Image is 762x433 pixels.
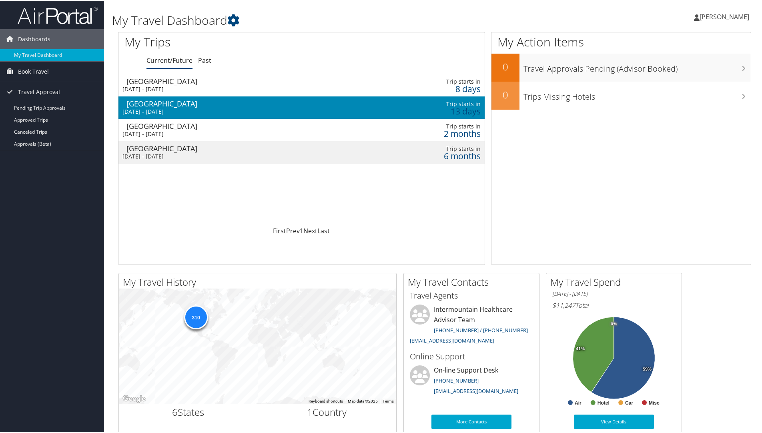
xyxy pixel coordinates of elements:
[18,81,60,101] span: Travel Approval
[348,398,378,403] span: Map data ©2025
[643,366,652,371] tspan: 59%
[184,304,208,328] div: 310
[700,12,749,20] span: [PERSON_NAME]
[410,336,494,343] a: [EMAIL_ADDRESS][DOMAIN_NAME]
[575,399,582,405] text: Air
[491,33,751,50] h1: My Action Items
[121,393,147,403] a: Open this area in Google Maps (opens a new window)
[393,144,480,152] div: Trip starts in
[491,81,751,109] a: 0Trips Missing Hotels
[126,144,352,151] div: [GEOGRAPHIC_DATA]
[393,107,480,114] div: 13 days
[198,55,211,64] a: Past
[172,405,178,418] span: 6
[406,365,537,397] li: On-line Support Desk
[309,398,343,403] button: Keyboard shortcuts
[434,326,528,333] a: [PHONE_NUMBER] / [PHONE_NUMBER]
[146,55,193,64] a: Current/Future
[264,405,391,418] h2: Country
[393,122,480,129] div: Trip starts in
[550,275,682,288] h2: My Travel Spend
[126,99,352,106] div: [GEOGRAPHIC_DATA]
[393,77,480,84] div: Trip starts in
[393,152,480,159] div: 6 months
[126,77,352,84] div: [GEOGRAPHIC_DATA]
[552,289,676,297] h6: [DATE] - [DATE]
[491,59,519,73] h2: 0
[18,5,98,24] img: airportal-logo.png
[523,86,751,102] h3: Trips Missing Hotels
[576,346,585,351] tspan: 41%
[286,226,300,235] a: Prev
[122,107,348,114] div: [DATE] - [DATE]
[611,321,617,326] tspan: 0%
[434,387,518,394] a: [EMAIL_ADDRESS][DOMAIN_NAME]
[694,4,757,28] a: [PERSON_NAME]
[122,85,348,92] div: [DATE] - [DATE]
[273,226,286,235] a: First
[393,129,480,136] div: 2 months
[523,58,751,74] h3: Travel Approvals Pending (Advisor Booked)
[121,393,147,403] img: Google
[123,275,396,288] h2: My Travel History
[122,130,348,137] div: [DATE] - [DATE]
[383,398,394,403] a: Terms (opens in new tab)
[431,414,511,428] a: More Contacts
[393,100,480,107] div: Trip starts in
[491,53,751,81] a: 0Travel Approvals Pending (Advisor Booked)
[393,84,480,92] div: 8 days
[18,28,50,48] span: Dashboards
[126,122,352,129] div: [GEOGRAPHIC_DATA]
[408,275,539,288] h2: My Travel Contacts
[303,226,317,235] a: Next
[307,405,313,418] span: 1
[649,399,660,405] text: Misc
[317,226,330,235] a: Last
[598,399,610,405] text: Hotel
[552,300,676,309] h6: Total
[410,350,533,361] h3: Online Support
[122,152,348,159] div: [DATE] - [DATE]
[300,226,303,235] a: 1
[18,61,49,81] span: Book Travel
[112,11,542,28] h1: My Travel Dashboard
[434,376,479,383] a: [PHONE_NUMBER]
[625,399,633,405] text: Car
[552,300,575,309] span: $11,247
[574,414,654,428] a: View Details
[124,33,326,50] h1: My Trips
[406,304,537,347] li: Intermountain Healthcare Advisor Team
[125,405,252,418] h2: States
[410,289,533,301] h3: Travel Agents
[491,87,519,101] h2: 0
